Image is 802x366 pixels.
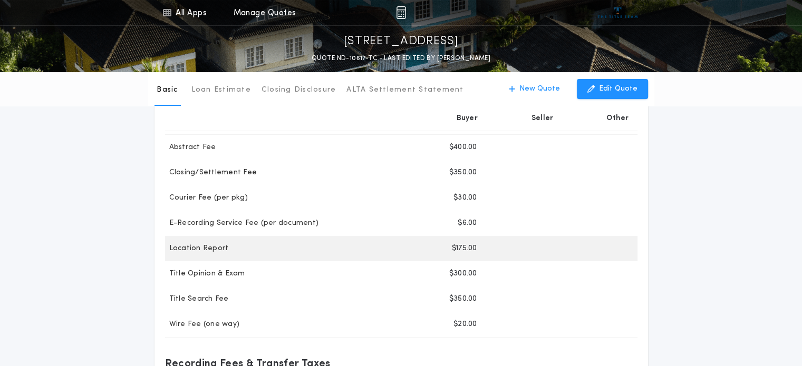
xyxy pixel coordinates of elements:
p: [STREET_ADDRESS] [344,33,459,50]
p: $350.00 [449,167,477,178]
p: New Quote [519,84,560,94]
p: Closing/Settlement Fee [165,167,257,178]
p: Wire Fee (one way) [165,319,240,330]
p: $300.00 [449,269,477,279]
p: Edit Quote [599,84,637,94]
p: Courier Fee (per pkg) [165,193,248,203]
p: Location Report [165,243,229,254]
p: Title Opinion & Exam [165,269,245,279]
p: Closing Disclosure [262,85,336,95]
p: $20.00 [453,319,477,330]
p: Loan Estimate [191,85,251,95]
p: E-Recording Service Fee (per document) [165,218,319,229]
p: $6.00 [458,218,477,229]
p: $400.00 [449,142,477,153]
p: Abstract Fee [165,142,216,153]
p: Other [606,113,629,124]
p: ALTA Settlement Statement [346,85,463,95]
p: Seller [532,113,554,124]
p: $30.00 [453,193,477,203]
p: Buyer [457,113,478,124]
img: vs-icon [598,7,637,18]
p: $175.00 [452,243,477,254]
button: Edit Quote [577,79,648,99]
img: img [396,6,406,19]
p: $350.00 [449,294,477,304]
button: New Quote [498,79,571,99]
p: QUOTE ND-10617-TC - LAST EDITED BY [PERSON_NAME] [312,53,490,64]
p: Title Search Fee [165,294,229,304]
p: Basic [157,85,178,95]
